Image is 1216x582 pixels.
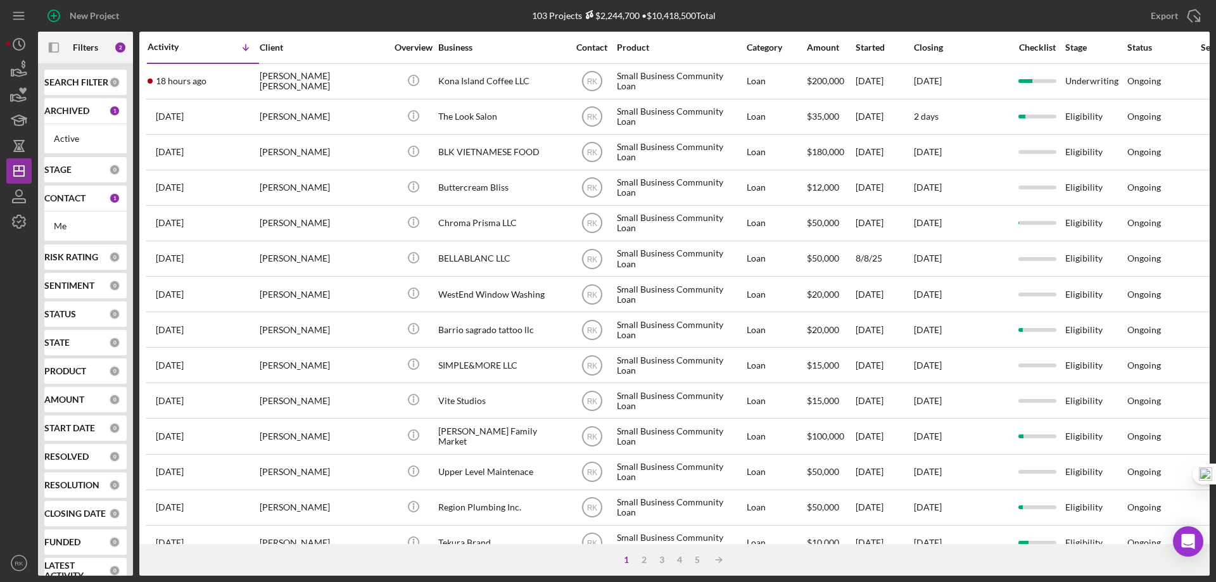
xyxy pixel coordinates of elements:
time: [DATE] [914,537,942,548]
div: [PERSON_NAME] [260,100,386,134]
time: [DATE] [914,146,942,157]
div: Export [1151,3,1178,28]
div: Ongoing [1127,289,1161,300]
div: Small Business Community Loan [617,171,744,205]
div: [DATE] [856,206,913,240]
span: $10,000 [807,537,839,548]
div: [DATE] [856,491,913,524]
span: $35,000 [807,111,839,122]
div: Started [856,42,913,53]
div: Eligibility [1065,313,1126,346]
div: Small Business Community Loan [617,313,744,346]
div: [DATE] [856,136,913,169]
time: 2025-08-26 01:51 [156,147,184,157]
div: 0 [109,565,120,576]
time: 2025-07-08 21:50 [156,502,184,512]
time: 2 days [914,111,939,122]
div: 0 [109,337,120,348]
time: 2025-07-29 18:28 [156,325,184,335]
div: [DATE] [856,348,913,382]
div: Loan [747,348,806,382]
div: Small Business Community Loan [617,491,744,524]
b: LATEST ACTIVITY [44,560,109,581]
text: RK [586,503,597,512]
div: Eligibility [1065,526,1126,560]
div: 5 [688,555,706,565]
b: RESOLUTION [44,480,99,490]
div: Stage [1065,42,1126,53]
time: 2025-07-07 16:25 [156,538,184,548]
div: 2 [635,555,653,565]
b: STATE [44,338,70,348]
div: Small Business Community Loan [617,100,744,134]
b: SEARCH FILTER [44,77,108,87]
time: [DATE] [914,395,942,406]
b: CLOSING DATE [44,509,106,519]
div: Ongoing [1127,147,1161,157]
div: BELLABLANC LLC [438,242,565,275]
time: [DATE] [914,182,942,193]
span: $50,000 [807,217,839,228]
div: Chroma Prisma LLC [438,206,565,240]
div: [DATE] [856,384,913,417]
div: Small Business Community Loan [617,455,744,489]
div: Eligibility [1065,455,1126,489]
div: Eligibility [1065,384,1126,417]
time: [DATE] [914,289,942,300]
text: RK [586,113,597,122]
b: PRODUCT [44,366,86,376]
time: [DATE] [914,324,942,335]
time: 2025-10-09 06:04 [156,76,206,86]
b: AMOUNT [44,395,84,405]
div: Barrio sagrado tattoo llc [438,313,565,346]
div: Ongoing [1127,538,1161,548]
div: Status [1127,42,1188,53]
span: $200,000 [807,75,844,86]
div: Eligibility [1065,419,1126,453]
div: Eligibility [1065,277,1126,311]
div: Loan [747,206,806,240]
div: Open Intercom Messenger [1173,526,1203,557]
div: Small Business Community Loan [617,384,744,417]
text: RK [586,326,597,334]
div: 0 [109,451,120,462]
div: [PERSON_NAME] [260,136,386,169]
div: Activity [148,42,203,52]
div: 0 [109,365,120,377]
span: $12,000 [807,182,839,193]
div: Loan [747,419,806,453]
div: 0 [109,77,120,88]
div: 103 Projects • $10,418,500 Total [532,10,716,21]
div: [PERSON_NAME] [260,277,386,311]
div: Loan [747,242,806,275]
time: 2025-07-08 22:33 [156,467,184,477]
div: [DATE] [856,171,913,205]
div: [PERSON_NAME] [260,171,386,205]
div: [DATE] [856,419,913,453]
div: Ongoing [1127,325,1161,335]
b: FUNDED [44,537,80,547]
div: 4 [671,555,688,565]
time: 2025-08-12 20:46 [156,218,184,228]
div: WestEnd Window Washing [438,277,565,311]
b: CONTACT [44,193,85,203]
b: START DATE [44,423,95,433]
div: Eligibility [1065,136,1126,169]
b: RISK RATING [44,252,98,262]
div: Eligibility [1065,242,1126,275]
div: Tekura Brand [438,526,565,560]
div: Ongoing [1127,396,1161,406]
span: $50,000 [807,253,839,263]
div: [DATE] [856,526,913,560]
div: Loan [747,100,806,134]
text: RK [586,219,597,228]
div: 0 [109,394,120,405]
div: SIMPLE&MORE LLC [438,348,565,382]
time: [DATE] [914,217,942,228]
div: BLK VIETNAMESE FOOD [438,136,565,169]
span: $20,000 [807,289,839,300]
div: Ongoing [1127,431,1161,441]
div: 3 [653,555,671,565]
div: Loan [747,384,806,417]
div: Loan [747,455,806,489]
